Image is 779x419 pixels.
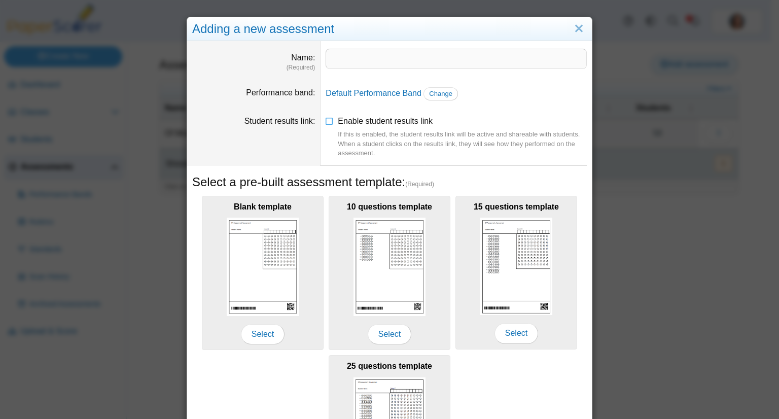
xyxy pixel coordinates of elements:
span: Change [429,90,452,97]
span: Select [241,324,285,344]
b: 25 questions template [347,362,432,370]
a: Default Performance Band [326,89,421,97]
img: scan_sheet_15_questions.png [480,218,552,315]
span: Enable student results link [338,117,587,158]
span: Select [368,324,411,344]
span: (Required) [405,180,434,189]
dfn: (Required) [192,63,315,72]
b: Blank template [234,202,292,211]
b: 15 questions template [474,202,559,211]
img: scan_sheet_blank.png [227,218,299,316]
img: scan_sheet_10_questions.png [353,218,426,316]
b: 10 questions template [347,202,432,211]
label: Name [291,53,315,62]
a: Change [423,87,458,100]
div: Adding a new assessment [187,17,592,41]
label: Student results link [244,117,315,125]
h5: Select a pre-built assessment template: [192,173,587,191]
label: Performance band [246,88,315,97]
div: If this is enabled, the student results link will be active and shareable with students. When a s... [338,130,587,158]
a: Close [571,20,587,38]
span: Select [494,323,538,343]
